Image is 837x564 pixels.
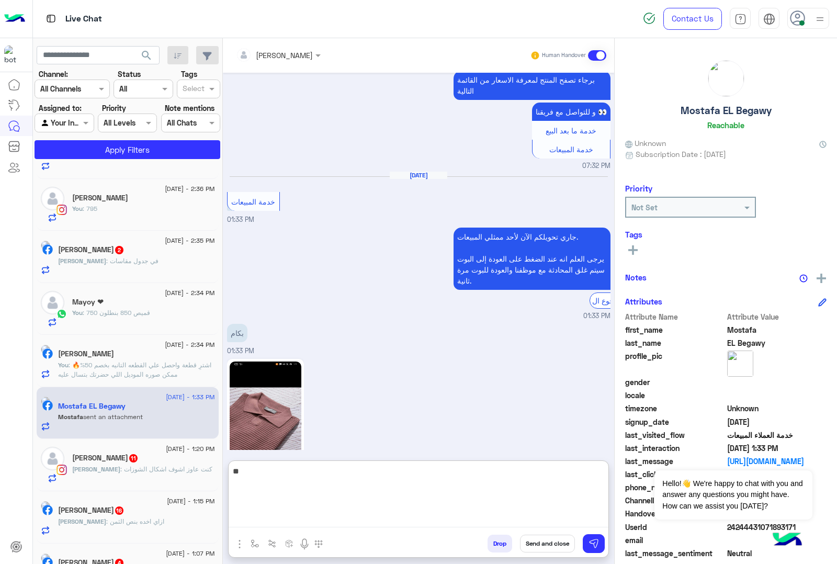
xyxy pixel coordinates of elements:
span: last_message [625,456,725,467]
img: Instagram [56,465,67,475]
img: tab [763,13,775,25]
small: Human Handover [542,51,586,60]
span: [PERSON_NAME] [58,257,106,265]
span: last_interaction [625,443,725,454]
span: [DATE] - 2:35 PM [165,236,214,245]
img: picture [41,554,50,563]
img: Facebook [42,400,53,411]
a: tab [730,8,751,30]
img: picture [41,397,50,406]
span: [DATE] - 2:34 PM [165,340,214,349]
h5: Mostafa EL Begawy [681,105,772,117]
span: اشترِ قطعة واحصل علي القطعه التانيه بخصم 50%🔥 ممكن صوره الموديل اللي حضرتك بتسال عليه [58,361,211,378]
img: send message [589,538,599,549]
span: last_clicked_button [625,469,725,480]
span: Subscription Date : [DATE] [636,149,726,160]
span: [DATE] - 1:07 PM [166,549,214,558]
span: last_visited_flow [625,430,725,441]
img: picture [41,241,50,250]
img: hulul-logo.png [769,522,806,559]
span: null [727,535,827,546]
span: gender [625,377,725,388]
img: 713415422032625 [4,46,23,64]
span: ChannelId [625,495,725,506]
h5: Mayoy ❤ [72,298,104,307]
img: notes [799,274,808,283]
span: [DATE] - 2:36 PM [165,184,214,194]
button: Trigger scenario [264,535,281,552]
img: picture [727,351,753,377]
img: Instagram [56,205,67,215]
h6: Reachable [707,120,744,130]
img: picture [708,61,744,96]
span: Attribute Name [625,311,725,322]
span: HandoverOn [625,508,725,519]
a: Contact Us [663,8,722,30]
span: You [58,361,69,369]
button: Drop [488,535,512,552]
img: Trigger scenario [268,539,276,548]
label: Priority [102,103,126,114]
span: phone_number [625,482,725,493]
span: ازاي اخده بنص الثمن [106,517,164,525]
img: Facebook [42,244,53,255]
img: defaultAdmin.png [41,291,64,314]
span: search [140,49,153,62]
span: last_message_sentiment [625,548,725,559]
span: Mostafa [727,324,827,335]
img: defaultAdmin.png [41,447,64,470]
h5: محمد مطر [58,349,114,358]
label: Note mentions [165,103,214,114]
span: UserId [625,522,725,533]
h5: Mohamed El Shamy [72,194,128,202]
img: defaultAdmin.png [41,187,64,210]
span: 01:33 PM [227,216,254,223]
button: select flow [246,535,264,552]
span: [PERSON_NAME] [72,465,120,473]
button: create order [281,535,298,552]
span: Unknown [727,403,827,414]
img: profile [813,13,827,26]
p: Live Chat [65,12,102,26]
span: 795 [83,205,97,212]
span: Attribute Value [727,311,827,322]
span: 01:33 PM [583,311,610,321]
span: null [727,390,827,401]
h6: Priority [625,184,652,193]
span: [DATE] - 1:15 PM [167,497,214,506]
span: Mostafa [58,413,83,421]
img: Facebook [42,505,53,515]
span: first_name [625,324,725,335]
span: 16 [115,506,123,515]
span: خدمة المبيعات [549,145,593,154]
span: خدمة ما بعد البيع [546,126,596,135]
button: search [134,46,160,69]
label: Status [118,69,141,80]
h6: Attributes [625,297,662,306]
span: في جدول مقاسات [106,257,159,265]
label: Channel: [39,69,68,80]
span: sent an attachment [83,413,143,421]
img: add [817,274,826,283]
button: Apply Filters [35,140,220,159]
img: make a call [314,540,323,548]
span: Unknown [625,138,666,149]
span: 2 [115,246,123,254]
img: Facebook [42,348,53,359]
h6: Tags [625,230,827,239]
span: [DATE] - 1:33 PM [166,392,214,402]
p: 16/9/2025, 1:33 PM [227,324,247,342]
img: Logo [4,8,25,30]
p: 7/9/2025, 7:32 PM [454,71,610,100]
h6: Notes [625,273,647,282]
h5: Ibrahim Abdullha [58,245,125,254]
span: last_name [625,337,725,348]
span: [DATE] - 1:20 PM [166,444,214,454]
span: 2025-09-07T16:32:46.533Z [727,416,827,427]
span: [DATE] - 2:34 PM [165,288,214,298]
span: قميص 850 بنطلون 750 [83,309,150,317]
span: 01:33 PM [227,347,254,355]
label: Assigned to: [39,103,82,114]
img: 547017507_786641420764637_2246042932392093763_n.jpg [230,362,301,489]
span: profile_pic [625,351,725,375]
